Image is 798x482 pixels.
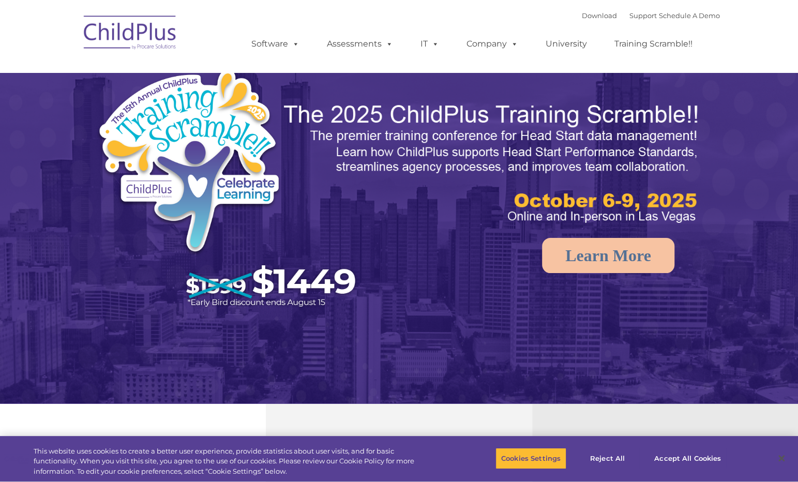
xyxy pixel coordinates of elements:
a: Company [456,34,529,54]
button: Reject All [575,447,640,469]
a: University [535,34,597,54]
button: Close [770,447,793,470]
a: Schedule A Demo [659,11,720,20]
a: Download [582,11,617,20]
button: Accept All Cookies [649,447,727,469]
a: IT [410,34,449,54]
font: | [582,11,720,20]
button: Cookies Settings [495,447,566,469]
a: Training Scramble!! [604,34,703,54]
a: Support [629,11,657,20]
span: Phone number [144,111,188,118]
div: This website uses cookies to create a better user experience, provide statistics about user visit... [34,446,439,477]
img: ChildPlus by Procare Solutions [79,8,182,60]
a: Assessments [317,34,403,54]
a: Software [241,34,310,54]
a: Learn More [542,238,674,273]
span: Last name [144,68,175,76]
